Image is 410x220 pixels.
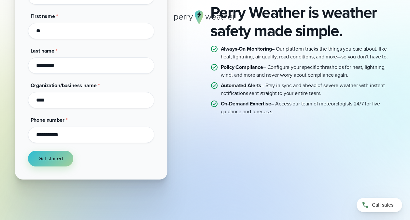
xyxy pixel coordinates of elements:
[221,63,395,79] p: – Configure your specific thresholds for heat, lightning, wind, and more and never worry about co...
[221,45,272,53] strong: Always-On Monitoring
[221,100,271,107] strong: On-Demand Expertise
[31,116,64,124] span: Phone number
[28,151,73,166] button: Get started
[357,198,402,212] a: Call sales
[221,82,395,97] p: – Stay in sync and ahead of severe weather with instant notifications sent straight to your entir...
[221,100,395,116] p: – Access our team of meteorologists 24/7 for live guidance and forecasts.
[210,3,395,40] h2: Perry Weather is weather safety made simple.
[31,82,97,89] span: Organization/business name
[221,45,395,61] p: – Our platform tracks the things you care about, like heat, lightning, air quality, road conditio...
[38,155,63,163] span: Get started
[31,47,55,55] span: Last name
[221,63,263,71] strong: Policy Compliance
[372,201,393,209] span: Call sales
[221,82,262,89] strong: Automated Alerts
